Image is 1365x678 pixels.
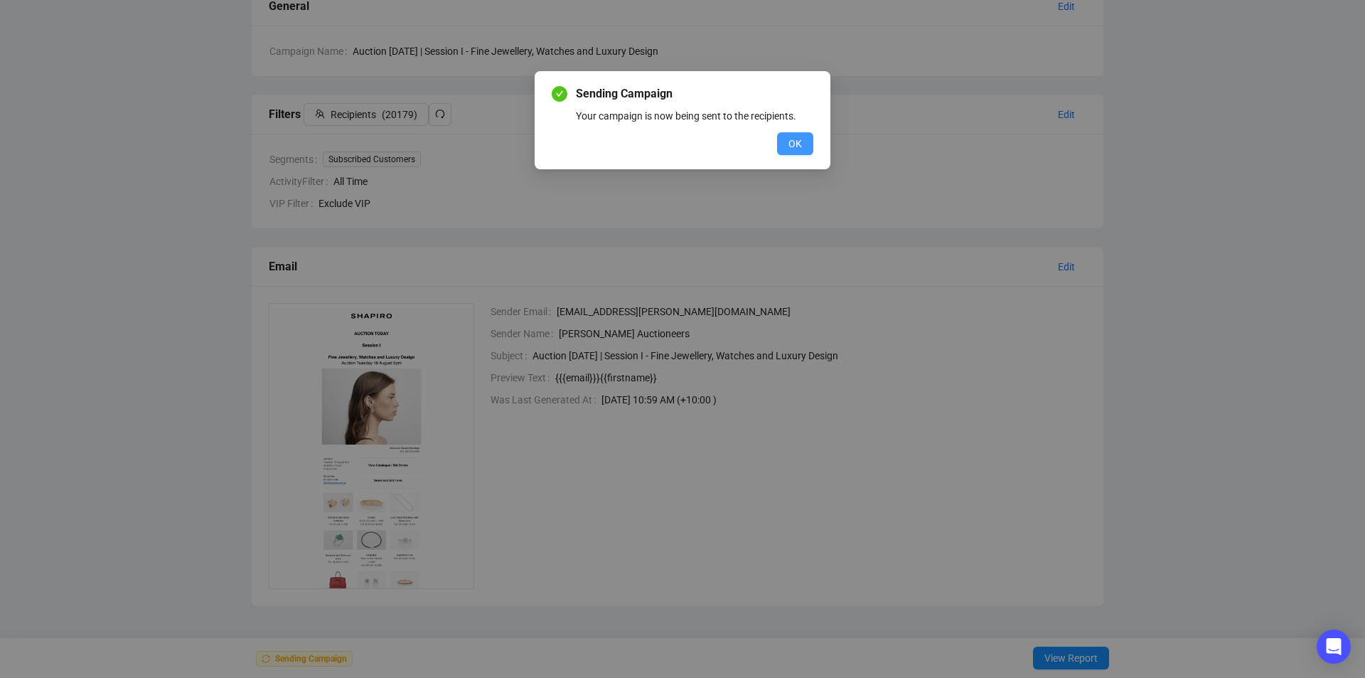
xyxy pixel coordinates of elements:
div: Your campaign is now being sent to the recipients. [576,108,813,124]
span: Sending Campaign [576,85,813,102]
span: check-circle [552,86,567,102]
div: Open Intercom Messenger [1317,630,1351,664]
span: OK [788,136,802,152]
button: OK [777,132,813,155]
